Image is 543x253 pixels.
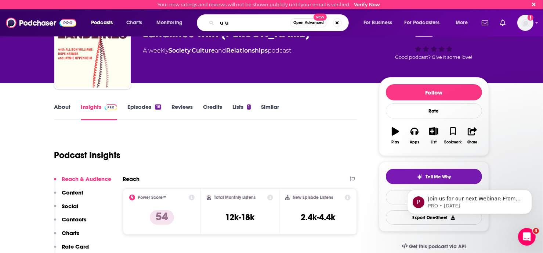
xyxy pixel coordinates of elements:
span: Get this podcast via API [409,243,466,250]
span: Logged in as cboulard [517,15,533,31]
span: Tell Me Why [426,174,451,180]
button: Share [463,122,482,149]
span: New [314,14,327,21]
span: , [191,47,192,54]
a: Society [169,47,191,54]
button: Open AdvancedNew [290,18,327,27]
div: Search podcasts, credits, & more... [204,14,356,31]
p: Content [62,189,84,196]
span: and [215,47,227,54]
span: For Business [363,18,392,28]
a: Show notifications dropdown [479,17,491,29]
a: Credits [203,103,222,120]
div: A weekly podcast [143,46,292,55]
div: 1 [247,104,251,110]
button: Content [54,189,84,203]
button: Apps [405,122,424,149]
img: Podchaser - Follow, Share and Rate Podcasts [6,16,76,30]
h3: 12k-18k [225,212,254,223]
p: Rate Card [62,243,89,250]
a: Similar [261,103,279,120]
a: Episodes16 [127,103,161,120]
a: Charts [122,17,146,29]
p: Contacts [62,216,87,223]
div: Bookmark [444,140,461,145]
p: Charts [62,229,80,236]
button: open menu [358,17,402,29]
span: Open Advanced [293,21,324,25]
a: Verify Now [354,2,380,7]
button: Bookmark [444,122,463,149]
img: Podchaser Pro [105,104,117,110]
a: Relationships [227,47,268,54]
h2: New Episode Listens [293,195,333,200]
div: Apps [410,140,419,145]
button: tell me why sparkleTell Me Why [386,169,482,184]
button: Show profile menu [517,15,533,31]
button: open menu [151,17,192,29]
span: Monitoring [156,18,182,28]
a: Show notifications dropdown [497,17,508,29]
div: Rate [386,103,482,118]
button: open menu [450,17,477,29]
img: Landlines with Allison Williams [56,14,129,88]
button: Contacts [54,216,87,229]
h3: 2.4k-4.4k [301,212,335,223]
p: 54 [150,210,174,225]
div: 16 [155,104,161,110]
button: Reach & Audience [54,175,112,189]
a: Contact This Podcast [386,190,482,204]
p: Message from PRO, sent 33w ago [32,28,127,35]
input: Search podcasts, credits, & more... [217,17,290,29]
a: About [54,103,71,120]
span: Charts [126,18,142,28]
div: 54Good podcast? Give it some love! [379,19,489,65]
div: Your new ratings and reviews will not be shown publicly until your email is verified. [158,2,380,7]
button: Follow [386,84,482,100]
a: Reviews [171,103,193,120]
span: Good podcast? Give it some love! [395,54,473,60]
h2: Reach [123,175,140,182]
span: Join us for our next Webinar: From Pushback to Payoff: Building Buy-In for Niche Podcast Placemen... [32,21,126,210]
a: Lists1 [232,103,251,120]
div: Play [391,140,399,145]
h2: Total Monthly Listens [214,195,256,200]
button: Play [386,122,405,149]
svg: Email not verified [528,15,533,21]
button: List [424,122,443,149]
span: For Podcasters [405,18,440,28]
button: Export One-Sheet [386,210,482,225]
h2: Power Score™ [138,195,167,200]
span: 3 [533,228,539,234]
iframe: Intercom notifications message [396,174,543,226]
p: Reach & Audience [62,175,112,182]
div: Share [467,140,477,145]
h1: Podcast Insights [54,150,121,161]
span: More [456,18,468,28]
button: Social [54,203,79,216]
a: InsightsPodchaser Pro [81,103,117,120]
img: tell me why sparkle [417,174,423,180]
button: open menu [86,17,122,29]
div: List [431,140,437,145]
button: Charts [54,229,80,243]
a: Culture [192,47,215,54]
p: Social [62,203,79,210]
button: open menu [400,17,450,29]
iframe: Intercom live chat [518,228,536,246]
img: User Profile [517,15,533,31]
span: Podcasts [91,18,113,28]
